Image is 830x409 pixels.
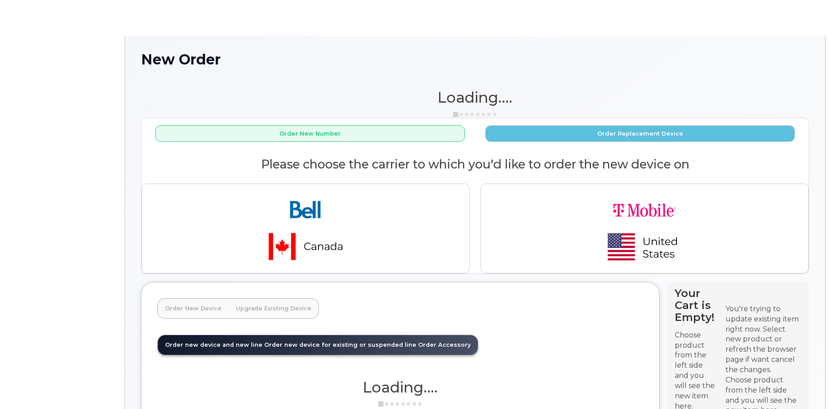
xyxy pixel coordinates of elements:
h4: Your Cart is Empty! [675,287,717,323]
img: ajax-loader-3a6953c30dc77f0bf724df975f13086db4f4c1262e45940f03d1251963f1bf2e.gif [378,401,423,407]
a: Order New Device [158,299,229,318]
h1: Loading.... [141,89,809,105]
div: You're trying to update existing item right now. Select new product or refresh the browser page i... [725,304,801,375]
button: Order Replacement Device [485,125,795,142]
span: Order Accessory [418,341,471,348]
h2: Please choose the carrier to which you'd like to order the new device on [141,158,809,171]
button: Order New Number [155,125,465,142]
h1: New Order [141,52,809,67]
img: ajax-loader-3a6953c30dc77f0bf724df975f13086db4f4c1262e45940f03d1251963f1bf2e.gif [453,111,497,118]
span: Order new device for existing or suspended line [264,341,416,348]
h1: Loading.... [157,379,643,395]
span: Order new device and new line [165,341,262,348]
img: t-mobile-78392d334a420d5b7f0e63d4fa81f6287a21d394dc80d677554bb55bbab1186f.png [582,191,707,266]
img: bell-18aeeabaf521bd2b78f928a02ee3b89e57356879d39bd386a17a7cccf8069aed.png [243,191,368,266]
a: Upgrade Existing Device [229,299,318,318]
